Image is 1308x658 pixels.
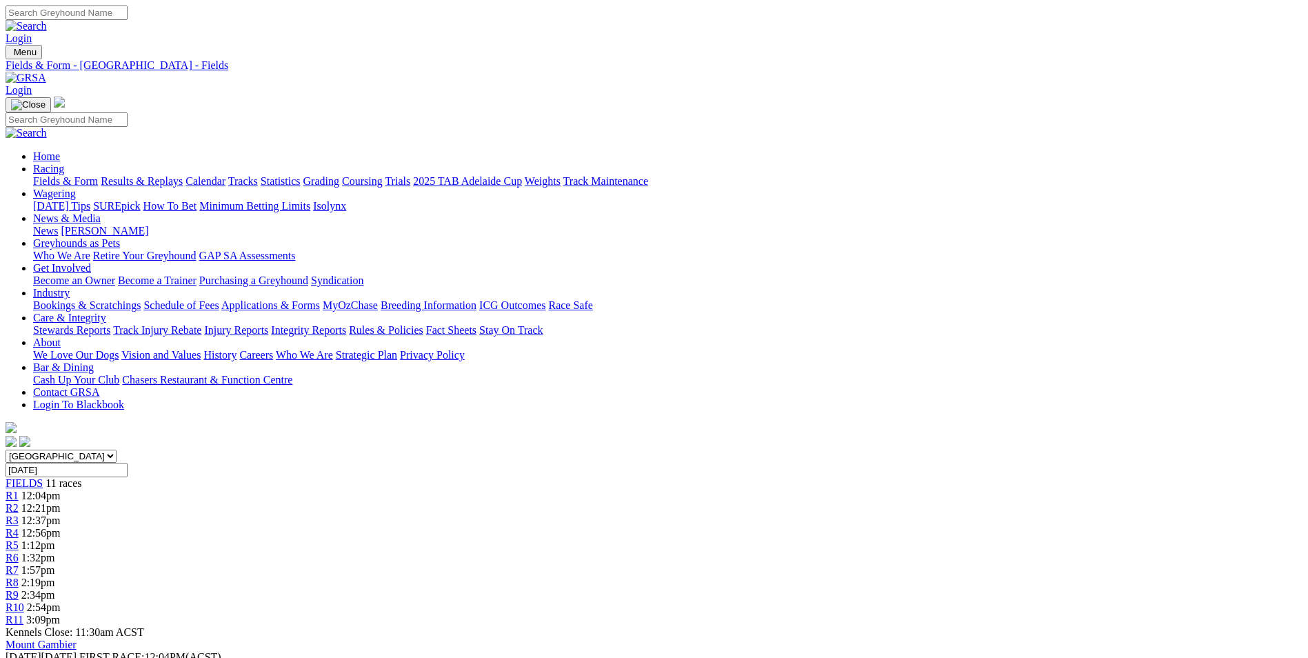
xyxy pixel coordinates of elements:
a: We Love Our Dogs [33,349,119,361]
img: Close [11,99,46,110]
a: Login [6,32,32,44]
a: Strategic Plan [336,349,397,361]
span: 2:54pm [27,601,61,613]
div: Greyhounds as Pets [33,250,1302,262]
a: Vision and Values [121,349,201,361]
span: 2:34pm [21,589,55,601]
a: Track Maintenance [563,175,648,187]
span: 12:04pm [21,490,61,501]
a: Minimum Betting Limits [199,200,310,212]
span: 2:19pm [21,577,55,588]
a: Purchasing a Greyhound [199,275,308,286]
a: GAP SA Assessments [199,250,296,261]
a: R11 [6,614,23,626]
span: R3 [6,515,19,526]
img: twitter.svg [19,436,30,447]
div: News & Media [33,225,1302,237]
img: logo-grsa-white.png [54,97,65,108]
a: Applications & Forms [221,299,320,311]
span: Kennels Close: 11:30am ACST [6,626,144,638]
a: Privacy Policy [400,349,465,361]
a: Racing [33,163,64,175]
a: Breeding Information [381,299,476,311]
a: Contact GRSA [33,386,99,398]
a: SUREpick [93,200,140,212]
a: R7 [6,564,19,576]
input: Search [6,112,128,127]
a: R4 [6,527,19,539]
a: Results & Replays [101,175,183,187]
a: Race Safe [548,299,592,311]
img: Search [6,20,47,32]
div: Wagering [33,200,1302,212]
a: News [33,225,58,237]
a: Weights [525,175,561,187]
a: Track Injury Rebate [113,324,201,336]
a: Grading [303,175,339,187]
img: GRSA [6,72,46,84]
span: 12:37pm [21,515,61,526]
a: Bookings & Scratchings [33,299,141,311]
div: Fields & Form - [GEOGRAPHIC_DATA] - Fields [6,59,1302,72]
a: Trials [385,175,410,187]
input: Search [6,6,128,20]
span: Menu [14,47,37,57]
div: Industry [33,299,1302,312]
a: Bar & Dining [33,361,94,373]
a: Syndication [311,275,363,286]
a: [DATE] Tips [33,200,90,212]
a: R6 [6,552,19,564]
span: 1:12pm [21,539,55,551]
a: Isolynx [313,200,346,212]
a: Become an Owner [33,275,115,286]
a: MyOzChase [323,299,378,311]
a: Who We Are [276,349,333,361]
a: Chasers Restaurant & Function Centre [122,374,292,386]
a: Injury Reports [204,324,268,336]
a: Fact Sheets [426,324,476,336]
button: Toggle navigation [6,45,42,59]
a: R5 [6,539,19,551]
input: Select date [6,463,128,477]
a: Care & Integrity [33,312,106,323]
span: 12:56pm [21,527,61,539]
a: Tracks [228,175,258,187]
a: History [203,349,237,361]
a: R1 [6,490,19,501]
a: Fields & Form [33,175,98,187]
a: R10 [6,601,24,613]
a: Statistics [261,175,301,187]
a: [PERSON_NAME] [61,225,148,237]
a: Integrity Reports [271,324,346,336]
a: Login To Blackbook [33,399,124,410]
a: Rules & Policies [349,324,423,336]
a: Careers [239,349,273,361]
a: FIELDS [6,477,43,489]
a: Get Involved [33,262,91,274]
span: R9 [6,589,19,601]
a: Retire Your Greyhound [93,250,197,261]
a: Wagering [33,188,76,199]
a: Login [6,84,32,96]
button: Toggle navigation [6,97,51,112]
a: ICG Outcomes [479,299,545,311]
a: How To Bet [143,200,197,212]
img: Search [6,127,47,139]
a: Schedule of Fees [143,299,219,311]
div: Get Involved [33,275,1302,287]
a: Stewards Reports [33,324,110,336]
span: 11 races [46,477,81,489]
img: logo-grsa-white.png [6,422,17,433]
a: R2 [6,502,19,514]
img: facebook.svg [6,436,17,447]
a: R8 [6,577,19,588]
span: 1:57pm [21,564,55,576]
a: Become a Trainer [118,275,197,286]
